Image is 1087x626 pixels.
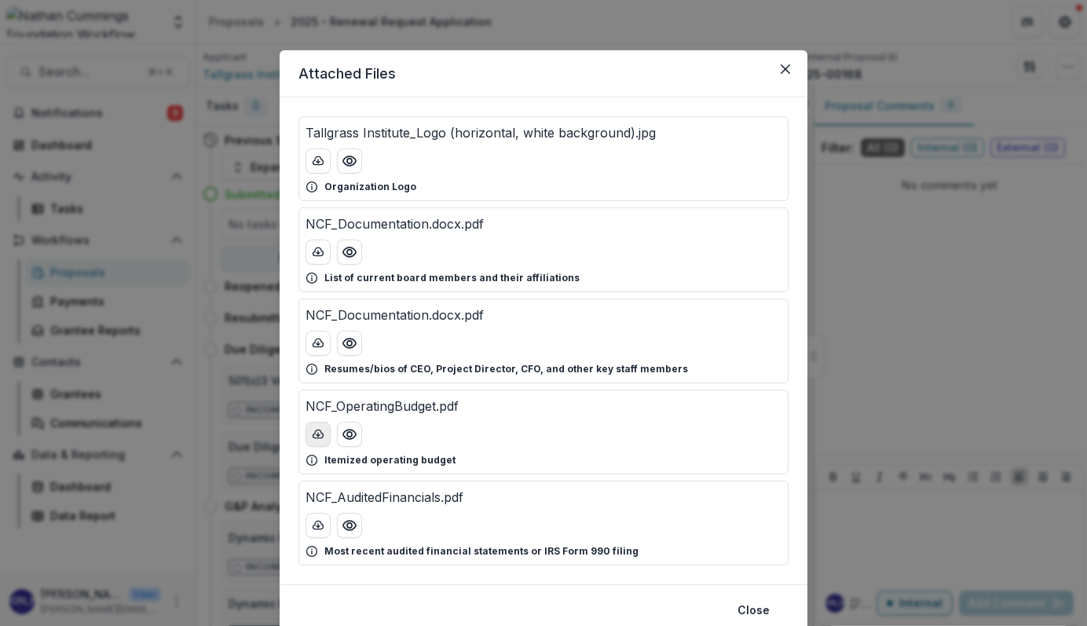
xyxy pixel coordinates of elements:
[306,306,484,324] p: NCF_Documentation.docx.pdf
[337,422,362,447] button: Preview NCF_OperatingBudget.pdf
[337,240,362,265] button: Preview NCF_Documentation.docx.pdf
[324,453,456,467] p: Itemized operating budget
[324,271,580,285] p: List of current board members and their affiliations
[306,331,331,356] button: download-button
[280,50,807,97] header: Attached Files
[337,148,362,174] button: Preview Tallgrass Institute_Logo (horizontal, white background).jpg
[306,148,331,174] button: download-button
[324,362,688,376] p: Resumes/bios of CEO, Project Director, CFO, and other key staff members
[728,598,779,623] button: Close
[324,180,416,194] p: Organization Logo
[324,544,639,558] p: Most recent audited financial statements or IRS Form 990 filing
[306,488,463,507] p: NCF_AuditedFinancials.pdf
[306,123,656,142] p: Tallgrass Institute_Logo (horizontal, white background).jpg
[306,240,331,265] button: download-button
[306,422,331,447] button: download-button
[337,513,362,538] button: Preview NCF_AuditedFinancials.pdf
[306,397,459,416] p: NCF_OperatingBudget.pdf
[306,214,484,233] p: NCF_Documentation.docx.pdf
[773,57,798,82] button: Close
[337,331,362,356] button: Preview NCF_Documentation.docx.pdf
[306,513,331,538] button: download-button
